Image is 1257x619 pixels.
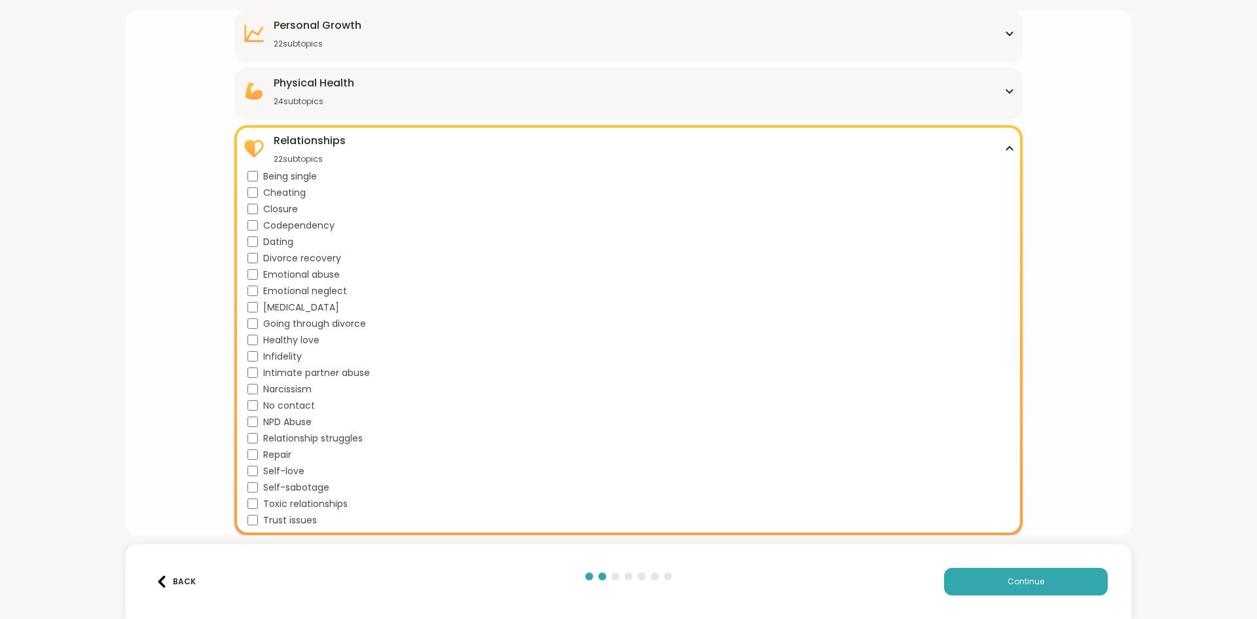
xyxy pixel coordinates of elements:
[263,202,298,216] span: Closure
[263,170,317,183] span: Being single
[263,333,319,347] span: Healthy love
[149,568,202,595] button: Back
[263,235,293,249] span: Dating
[263,350,302,364] span: Infidelity
[263,415,312,429] span: NPD Abuse
[274,133,346,149] div: Relationships
[944,568,1108,595] button: Continue
[274,75,354,91] div: Physical Health
[263,448,291,462] span: Repair
[263,219,335,233] span: Codependency
[263,366,370,380] span: Intimate partner abuse
[274,96,354,107] div: 24 subtopics
[263,317,366,331] span: Going through divorce
[274,18,361,33] div: Personal Growth
[263,252,341,265] span: Divorce recovery
[263,186,306,200] span: Cheating
[1008,576,1044,588] span: Continue
[263,383,312,396] span: Narcissism
[263,481,329,495] span: Self-sabotage
[263,301,339,314] span: [MEDICAL_DATA]
[263,399,315,413] span: No contact
[274,39,361,49] div: 22 subtopics
[274,154,346,164] div: 22 subtopics
[263,464,304,478] span: Self-love
[263,514,317,527] span: Trust issues
[263,268,340,282] span: Emotional abuse
[156,576,196,588] div: Back
[263,284,347,298] span: Emotional neglect
[263,497,348,511] span: Toxic relationships
[263,432,363,445] span: Relationship struggles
